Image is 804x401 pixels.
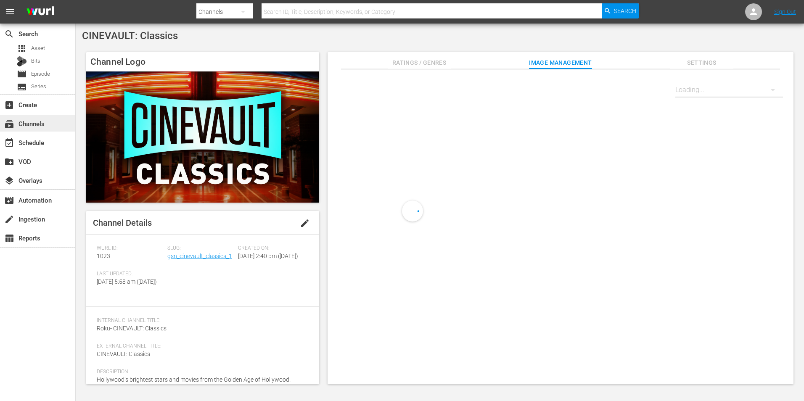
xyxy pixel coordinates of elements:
[97,317,304,324] span: Internal Channel Title:
[300,218,310,228] span: edit
[295,213,315,233] button: edit
[4,119,14,129] span: Channels
[97,351,150,357] span: CINEVAULT: Classics
[4,157,14,167] span: VOD
[4,29,14,39] span: Search
[97,253,110,259] span: 1023
[31,57,40,65] span: Bits
[97,271,163,277] span: Last Updated:
[4,233,14,243] span: Reports
[31,70,50,78] span: Episode
[774,8,796,15] a: Sign Out
[4,195,14,206] span: Automation
[167,253,232,259] a: gsn_cinevault_classics_1
[93,218,152,228] span: Channel Details
[670,58,733,68] span: Settings
[614,3,636,18] span: Search
[97,325,167,332] span: Roku- CINEVAULT: Classics
[17,69,27,79] span: Episode
[5,7,15,17] span: menu
[388,58,451,68] span: Ratings / Genres
[4,176,14,186] span: Overlays
[529,58,592,68] span: Image Management
[97,376,291,383] span: Hollywood’s brightest stars and movies from the Golden Age of Hollywood.
[17,43,27,53] span: Asset
[17,82,27,92] span: Series
[86,71,319,203] img: CINEVAULT: Classics
[602,3,639,18] button: Search
[97,278,157,285] span: [DATE] 5:58 am ([DATE])
[238,253,298,259] span: [DATE] 2:40 pm ([DATE])
[97,369,304,375] span: Description:
[17,56,27,66] div: Bits
[31,44,45,53] span: Asset
[97,343,304,350] span: External Channel Title:
[20,2,61,22] img: ans4CAIJ8jUAAAAAAAAAAAAAAAAAAAAAAAAgQb4GAAAAAAAAAAAAAAAAAAAAAAAAJMjXAAAAAAAAAAAAAAAAAAAAAAAAgAT5G...
[31,82,46,91] span: Series
[97,245,163,252] span: Wurl ID:
[82,30,178,42] span: CINEVAULT: Classics
[4,100,14,110] span: Create
[238,245,304,252] span: Created On:
[4,214,14,224] span: Ingestion
[4,138,14,148] span: Schedule
[167,245,234,252] span: Slug:
[86,52,319,71] h4: Channel Logo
